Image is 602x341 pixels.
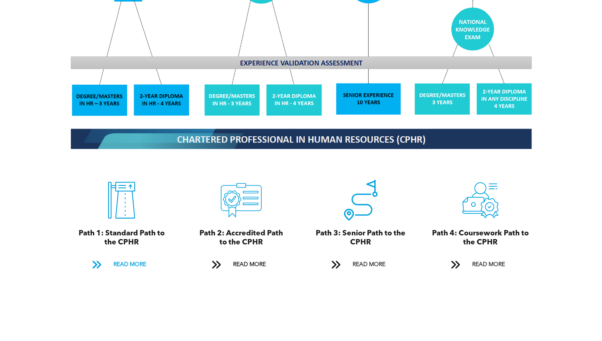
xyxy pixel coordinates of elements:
[206,257,276,272] a: READ MORE
[86,257,157,272] a: READ MORE
[79,230,165,246] span: Path 1: Standard Path to the CPHR
[326,257,396,272] a: READ MORE
[350,257,388,272] span: READ MORE
[199,230,283,246] span: Path 2: Accredited Path to the CPHR
[445,257,516,272] a: READ MORE
[230,257,269,272] span: READ MORE
[469,257,508,272] span: READ MORE
[316,230,405,246] span: Path 3: Senior Path to the CPHR
[432,230,529,246] span: Path 4: Coursework Path to the CPHR
[111,257,149,272] span: READ MORE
